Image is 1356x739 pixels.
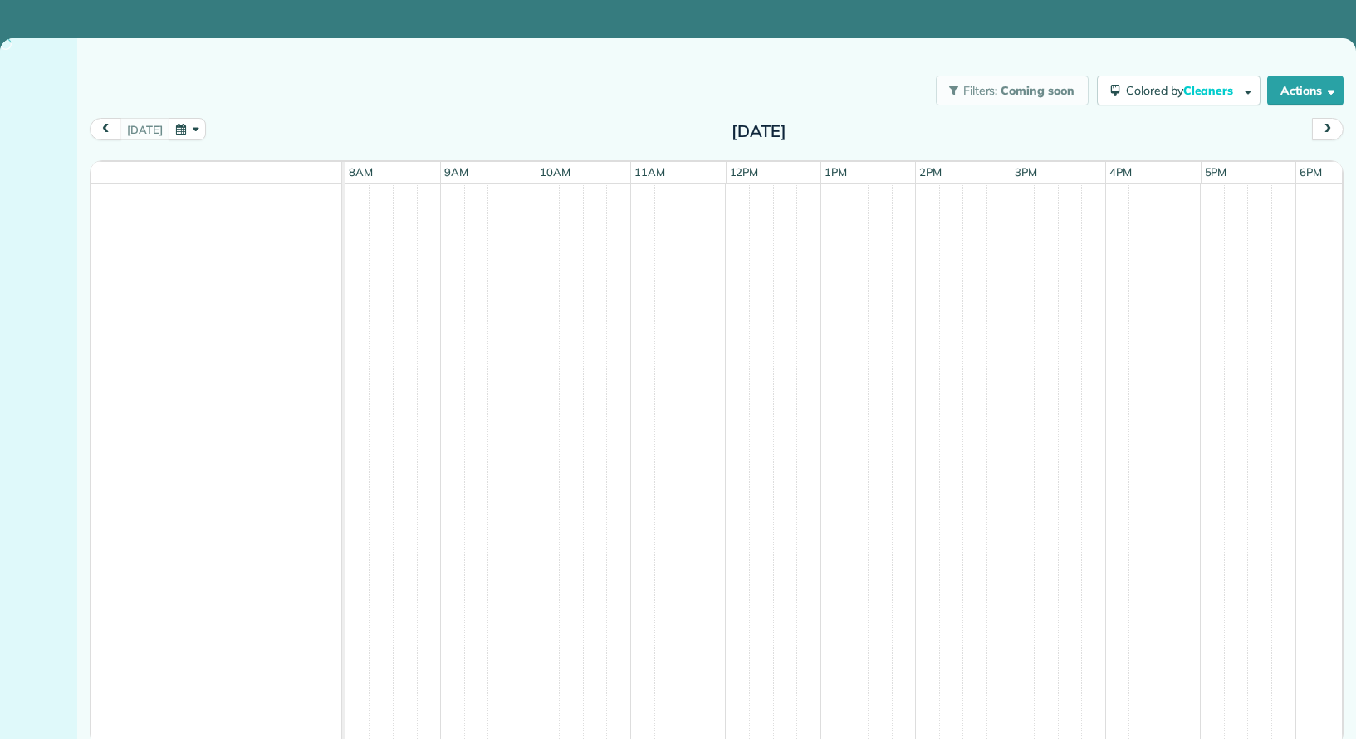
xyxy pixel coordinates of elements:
[916,165,945,179] span: 2pm
[120,118,169,140] button: [DATE]
[1296,165,1325,179] span: 6pm
[536,165,574,179] span: 10am
[1106,165,1135,179] span: 4pm
[655,122,863,140] h2: [DATE]
[90,118,121,140] button: prev
[1011,165,1040,179] span: 3pm
[1267,76,1344,105] button: Actions
[1126,83,1239,98] span: Colored by
[1202,165,1231,179] span: 5pm
[1183,83,1236,98] span: Cleaners
[631,165,668,179] span: 11am
[821,165,850,179] span: 1pm
[1001,83,1075,98] span: Coming soon
[1312,118,1344,140] button: next
[727,165,762,179] span: 12pm
[345,165,376,179] span: 8am
[1097,76,1261,105] button: Colored byCleaners
[963,83,998,98] span: Filters:
[441,165,472,179] span: 9am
